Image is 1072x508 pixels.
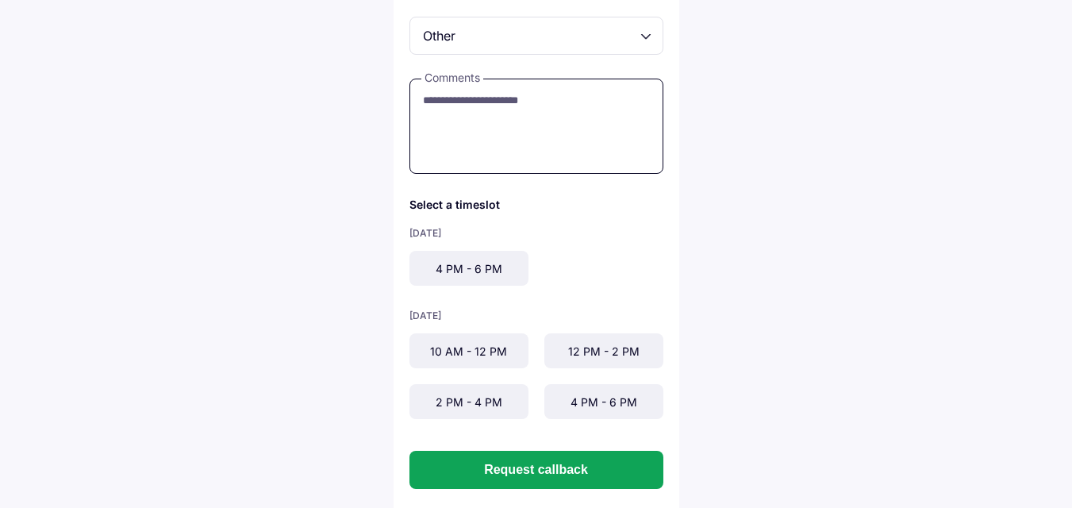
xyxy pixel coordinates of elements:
[409,251,528,286] div: 4 PM - 6 PM
[409,384,528,419] div: 2 PM - 4 PM
[409,310,663,321] div: [DATE]
[409,227,663,239] div: [DATE]
[409,451,663,489] button: Request callback
[409,333,528,368] div: 10 AM - 12 PM
[544,333,663,368] div: 12 PM - 2 PM
[409,198,663,211] div: Select a timeslot
[544,384,663,419] div: 4 PM - 6 PM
